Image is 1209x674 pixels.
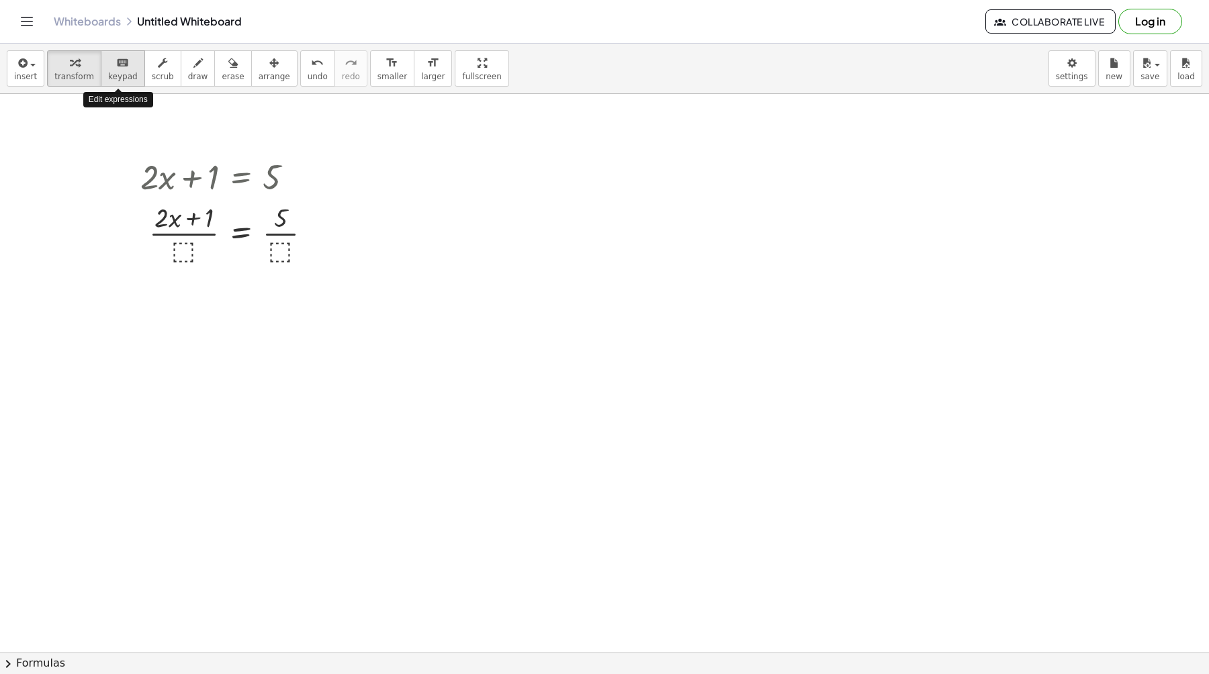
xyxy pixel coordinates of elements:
[455,50,508,87] button: fullscreen
[427,55,439,71] i: format_size
[370,50,414,87] button: format_sizesmaller
[308,72,328,81] span: undo
[222,72,244,81] span: erase
[997,15,1104,28] span: Collaborate Live
[1098,50,1130,87] button: new
[1048,50,1095,87] button: settings
[181,50,216,87] button: draw
[144,50,181,87] button: scrub
[1118,9,1182,34] button: Log in
[214,50,251,87] button: erase
[1170,50,1202,87] button: load
[311,55,324,71] i: undo
[334,50,367,87] button: redoredo
[14,72,37,81] span: insert
[152,72,174,81] span: scrub
[47,50,101,87] button: transform
[421,72,445,81] span: larger
[16,11,38,32] button: Toggle navigation
[377,72,407,81] span: smaller
[101,50,145,87] button: keyboardkeypad
[1133,50,1167,87] button: save
[116,55,129,71] i: keyboard
[342,72,360,81] span: redo
[1056,72,1088,81] span: settings
[251,50,298,87] button: arrange
[1140,72,1159,81] span: save
[985,9,1116,34] button: Collaborate Live
[7,50,44,87] button: insert
[345,55,357,71] i: redo
[1177,72,1195,81] span: load
[108,72,138,81] span: keypad
[300,50,335,87] button: undoundo
[54,72,94,81] span: transform
[259,72,290,81] span: arrange
[386,55,398,71] i: format_size
[54,15,121,28] a: Whiteboards
[1106,72,1122,81] span: new
[83,92,153,107] div: Edit expressions
[462,72,501,81] span: fullscreen
[414,50,452,87] button: format_sizelarger
[188,72,208,81] span: draw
